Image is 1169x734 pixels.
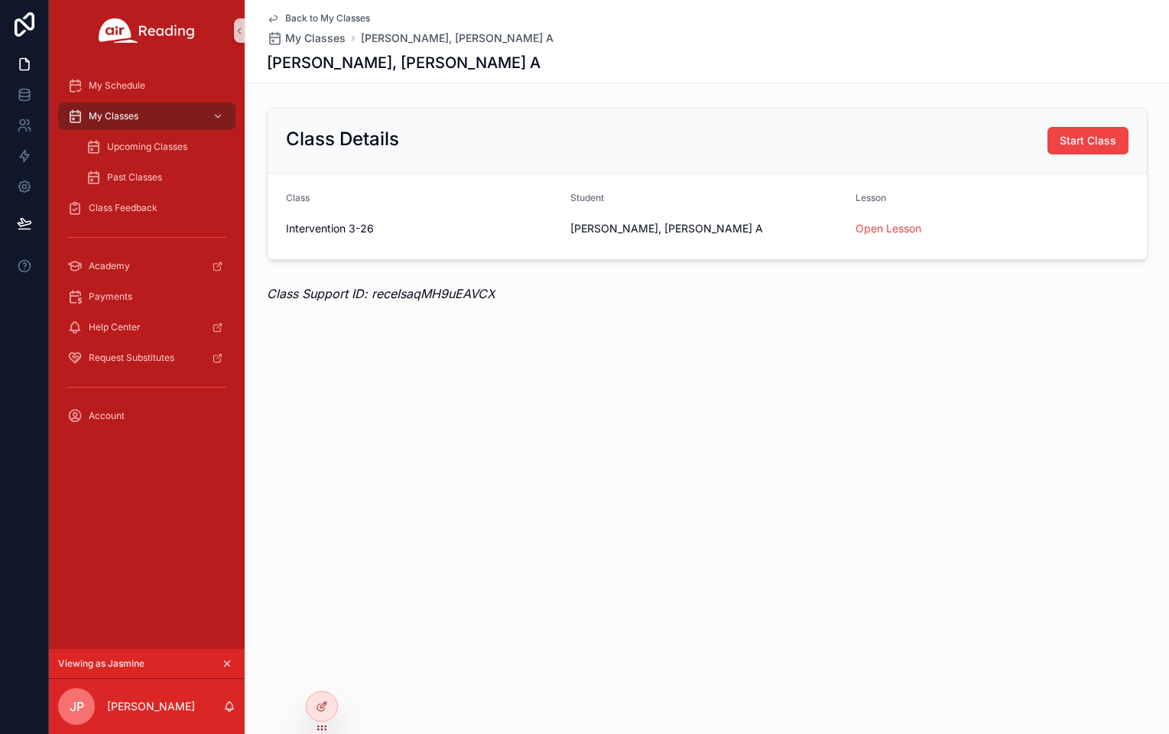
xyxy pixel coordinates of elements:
span: My Classes [89,110,138,122]
span: Upcoming Classes [107,141,187,153]
span: Back to My Classes [285,12,370,24]
span: [PERSON_NAME], [PERSON_NAME] A [570,221,843,236]
a: Back to My Classes [267,12,370,24]
a: Past Classes [76,164,235,191]
a: My Schedule [58,72,235,99]
h1: [PERSON_NAME], [PERSON_NAME] A [267,52,541,73]
a: Payments [58,283,235,310]
span: Account [89,410,125,422]
a: Open Lesson [856,222,921,235]
button: Start Class [1047,127,1128,154]
span: Help Center [89,321,141,333]
h2: Class Details [286,127,399,151]
span: My Classes [285,31,346,46]
a: Request Substitutes [58,344,235,372]
span: Lesson [856,192,886,203]
span: Academy [89,260,130,272]
span: Intervention 3-26 [286,221,559,236]
a: Class Feedback [58,194,235,222]
a: Account [58,402,235,430]
a: Academy [58,252,235,280]
p: [PERSON_NAME] [107,699,195,714]
div: scrollable content [49,61,245,450]
span: Payments [89,291,132,303]
span: Past Classes [107,171,162,183]
span: JP [70,697,84,716]
span: Request Substitutes [89,352,174,364]
img: App logo [99,18,195,43]
a: Upcoming Classes [76,133,235,161]
span: Start Class [1060,133,1116,148]
a: My Classes [267,31,346,46]
span: My Schedule [89,80,145,92]
a: Help Center [58,313,235,341]
span: Viewing as Jasmine [58,658,145,670]
span: Class Feedback [89,202,157,214]
a: My Classes [58,102,235,130]
span: Student [570,192,604,203]
span: Class [286,192,310,203]
a: [PERSON_NAME], [PERSON_NAME] A [361,31,554,46]
em: Class Support ID: receIsaqMH9uEAVCX [267,284,495,303]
